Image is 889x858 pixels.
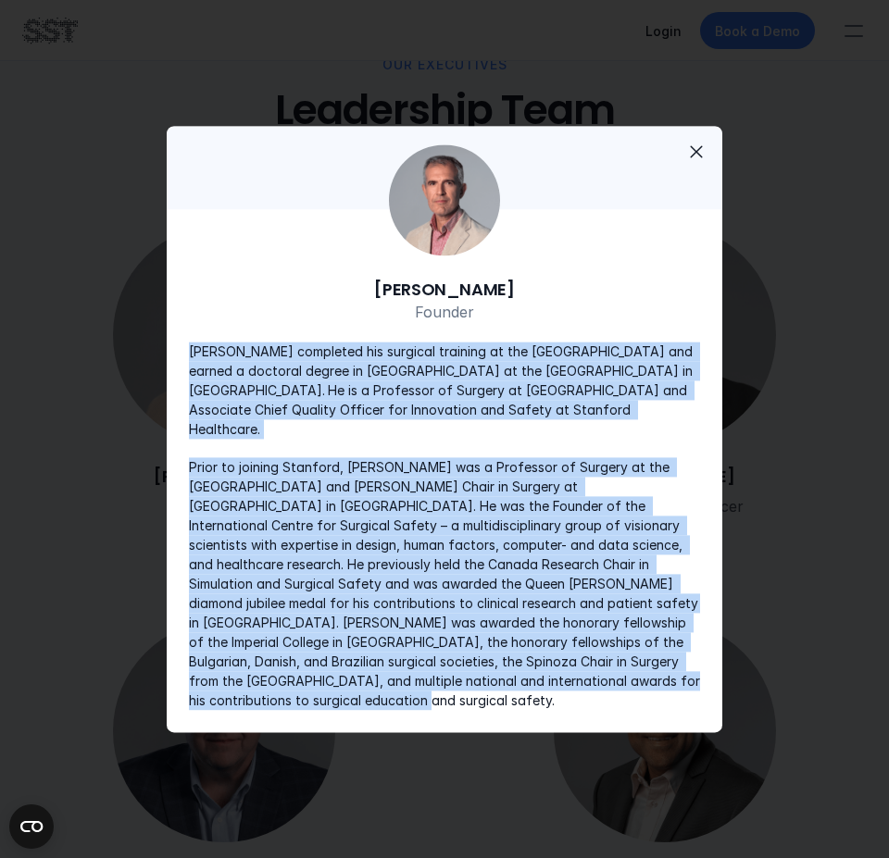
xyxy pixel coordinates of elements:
[189,301,700,323] p: Founder
[189,342,700,439] p: [PERSON_NAME] completed his surgical training at the [GEOGRAPHIC_DATA] and earned a doctoral degr...
[189,278,700,301] h6: [PERSON_NAME]
[9,804,54,849] button: Open CMP widget
[685,141,707,163] span: close
[189,457,700,710] p: Prior to joining Stanford, [PERSON_NAME] was a Professor of Surgery at the [GEOGRAPHIC_DATA] and ...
